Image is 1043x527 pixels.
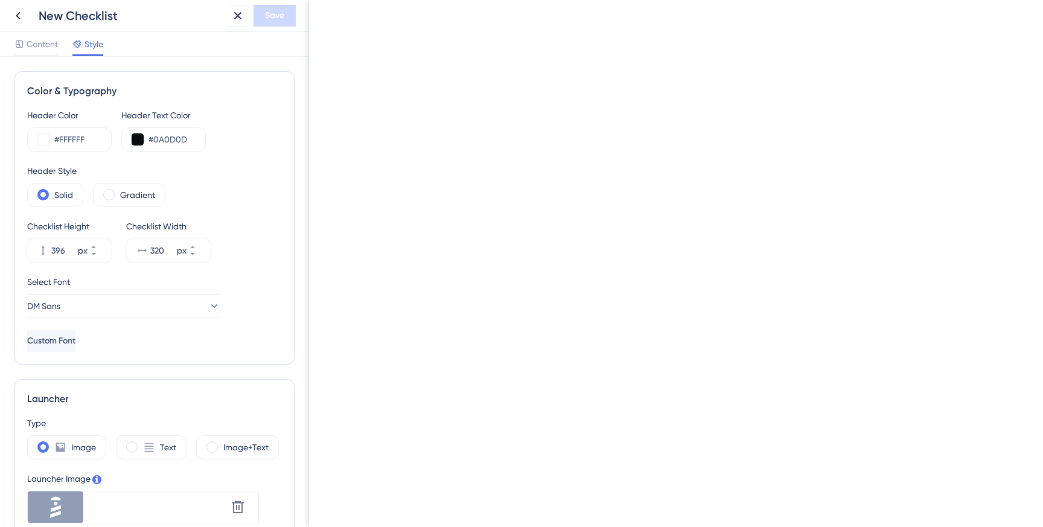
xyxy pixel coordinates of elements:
[27,334,75,348] span: Custom Font
[78,243,88,258] div: px
[27,294,220,318] button: DM Sans
[27,471,259,486] div: Launcher Image
[265,8,284,23] span: Save
[90,251,112,263] button: px
[177,243,187,258] div: px
[120,188,155,202] label: Gradient
[223,440,269,455] label: Image+Text
[27,164,282,178] div: Header Style
[121,108,206,123] div: Header Text Color
[27,275,282,289] div: Select Font
[27,392,282,406] div: Launcher
[71,440,96,455] label: Image
[189,251,211,263] button: px
[150,243,174,258] input: px
[51,243,75,258] input: px
[254,5,296,27] button: Save
[160,440,176,455] label: Text
[27,108,112,123] div: Header Color
[90,238,112,251] button: px
[39,7,222,24] div: New Checklist
[85,37,103,51] span: Style
[27,416,282,430] div: Type
[189,238,211,251] button: px
[40,491,71,523] img: checklistLauncherDefault.png
[54,188,73,202] label: Solid
[126,219,211,234] div: Checklist Width
[27,37,58,51] span: Content
[27,219,112,234] div: Checklist Height
[27,330,75,352] button: Custom Font
[27,84,282,98] div: Color & Typography
[27,299,60,313] span: DM Sans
